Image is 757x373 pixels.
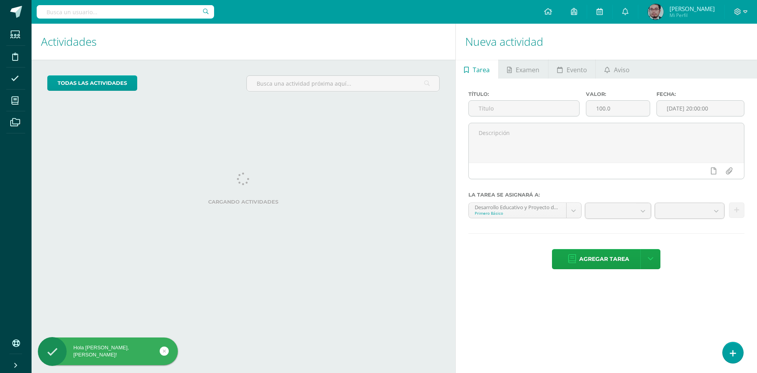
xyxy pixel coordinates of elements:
[548,60,595,79] a: Evento
[247,76,439,91] input: Busca una actividad próxima aquí...
[669,12,715,19] span: Mi Perfil
[586,101,650,116] input: Puntos máximos
[38,344,178,358] div: Hola [PERSON_NAME], [PERSON_NAME]!
[499,60,548,79] a: Examen
[475,203,560,210] div: Desarrollo Educativo y Proyecto de Vida 'D'
[465,24,748,60] h1: Nueva actividad
[648,4,664,20] img: c79a8ee83a32926c67f9bb364e6b58c4.png
[47,199,440,205] label: Cargando actividades
[614,60,630,79] span: Aviso
[516,60,539,79] span: Examen
[656,91,744,97] label: Fecha:
[475,210,560,216] div: Primero Básico
[468,192,744,198] label: La tarea se asignará a:
[579,249,629,269] span: Agregar tarea
[567,60,587,79] span: Evento
[469,101,579,116] input: Título
[469,203,581,218] a: Desarrollo Educativo y Proyecto de Vida 'D'Primero Básico
[456,60,498,79] a: Tarea
[669,5,715,13] span: [PERSON_NAME]
[657,101,744,116] input: Fecha de entrega
[47,75,137,91] a: todas las Actividades
[473,60,490,79] span: Tarea
[468,91,580,97] label: Título:
[586,91,650,97] label: Valor:
[41,24,446,60] h1: Actividades
[37,5,214,19] input: Busca un usuario...
[596,60,638,79] a: Aviso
